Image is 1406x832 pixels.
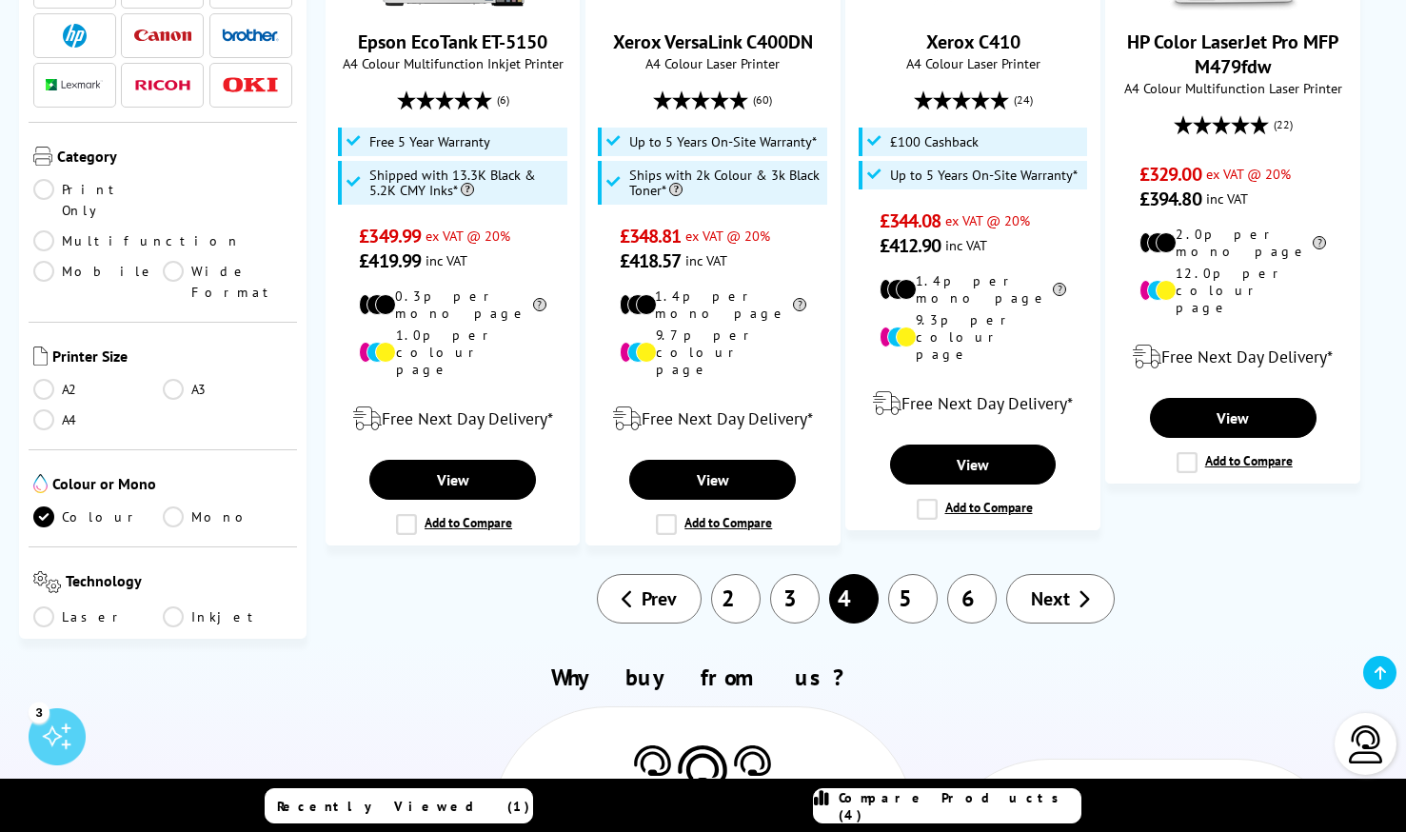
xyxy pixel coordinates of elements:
[890,168,1078,183] span: Up to 5 Years On-Site Warranty*
[890,134,979,149] span: £100 Cashback
[57,147,292,169] span: Category
[336,392,570,446] div: modal_delivery
[770,574,820,624] a: 3
[1150,398,1317,438] a: View
[163,261,292,303] a: Wide Format
[1139,226,1327,260] li: 2.0p per mono page
[620,287,807,322] li: 1.4p per mono page
[629,460,796,500] a: View
[856,54,1090,72] span: A4 Colour Laser Printer
[926,30,1020,54] a: Xerox C410
[731,745,774,794] img: Printer Experts
[33,571,61,593] img: Technology
[359,248,421,273] span: £419.99
[426,227,510,245] span: ex VAT @ 20%
[163,379,292,400] a: A3
[1127,30,1338,79] a: HP Color LaserJet Pro MFP M479fdw
[629,134,817,149] span: Up to 5 Years On-Site Warranty*
[880,233,941,258] span: £412.90
[369,134,490,149] span: Free 5 Year Warranty
[753,82,772,118] span: (60)
[685,227,770,245] span: ex VAT @ 20%
[888,574,938,624] a: 5
[33,606,163,627] a: Laser
[277,798,530,815] span: Recently Viewed (1)
[596,392,830,446] div: modal_delivery
[613,30,813,54] a: Xerox VersaLink C400DN
[222,77,279,93] img: OKI
[945,211,1030,229] span: ex VAT @ 20%
[1139,187,1201,211] span: £394.80
[1347,725,1385,763] img: user-headset-light.svg
[1116,79,1350,97] span: A4 Colour Multifunction Laser Printer
[359,287,546,322] li: 0.3p per mono page
[46,24,103,48] a: HP
[1274,107,1293,143] span: (22)
[839,789,1080,823] span: Compare Products (4)
[222,24,279,48] a: Brother
[222,29,279,42] img: Brother
[222,73,279,97] a: OKI
[396,514,512,535] label: Add to Compare
[42,663,1363,692] h2: Why buy from us?
[359,224,421,248] span: £349.99
[1014,82,1033,118] span: (24)
[880,272,1067,307] li: 1.4p per mono page
[1139,162,1201,187] span: £329.00
[1031,586,1070,611] span: Next
[359,327,546,378] li: 1.0p per colour page
[33,347,48,366] img: Printer Size
[358,30,547,54] a: Epson EcoTank ET-5150
[33,506,163,527] a: Colour
[134,30,191,42] img: Canon
[880,208,941,233] span: £344.08
[597,574,702,624] a: Prev
[29,702,50,723] div: 3
[369,460,536,500] a: View
[33,179,163,221] a: Print Only
[426,251,467,269] span: inc VAT
[880,311,1067,363] li: 9.3p per colour page
[497,82,509,118] span: (6)
[620,248,682,273] span: £418.57
[674,745,731,811] img: Printer Experts
[66,571,292,597] span: Technology
[46,73,103,97] a: Lexmark
[685,251,727,269] span: inc VAT
[52,347,292,369] span: Printer Size
[63,24,87,48] img: HP
[1206,165,1291,183] span: ex VAT @ 20%
[336,54,570,72] span: A4 Colour Multifunction Inkjet Printer
[33,379,163,400] a: A2
[33,261,163,303] a: Mobile
[33,230,241,251] a: Multifunction
[596,54,830,72] span: A4 Colour Laser Printer
[631,745,674,794] img: Printer Experts
[1206,189,1248,208] span: inc VAT
[1139,265,1327,316] li: 12.0p per colour page
[620,327,807,378] li: 9.7p per colour page
[33,147,52,166] img: Category
[33,409,163,430] a: A4
[917,499,1033,520] label: Add to Compare
[163,506,292,527] a: Mono
[369,168,563,198] span: Shipped with 13.3K Black & 5.2K CMY Inks*
[265,788,533,823] a: Recently Viewed (1)
[134,24,191,48] a: Canon
[52,474,292,497] span: Colour or Mono
[134,73,191,97] a: Ricoh
[890,445,1057,485] a: View
[46,79,103,90] img: Lexmark
[629,168,822,198] span: Ships with 2k Colour & 3k Black Toner*
[945,236,987,254] span: inc VAT
[1177,452,1293,473] label: Add to Compare
[642,586,677,611] span: Prev
[620,224,682,248] span: £348.81
[163,606,292,627] a: Inkjet
[947,574,997,624] a: 6
[813,788,1081,823] a: Compare Products (4)
[1006,574,1115,624] a: Next
[856,377,1090,430] div: modal_delivery
[656,514,772,535] label: Add to Compare
[134,80,191,90] img: Ricoh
